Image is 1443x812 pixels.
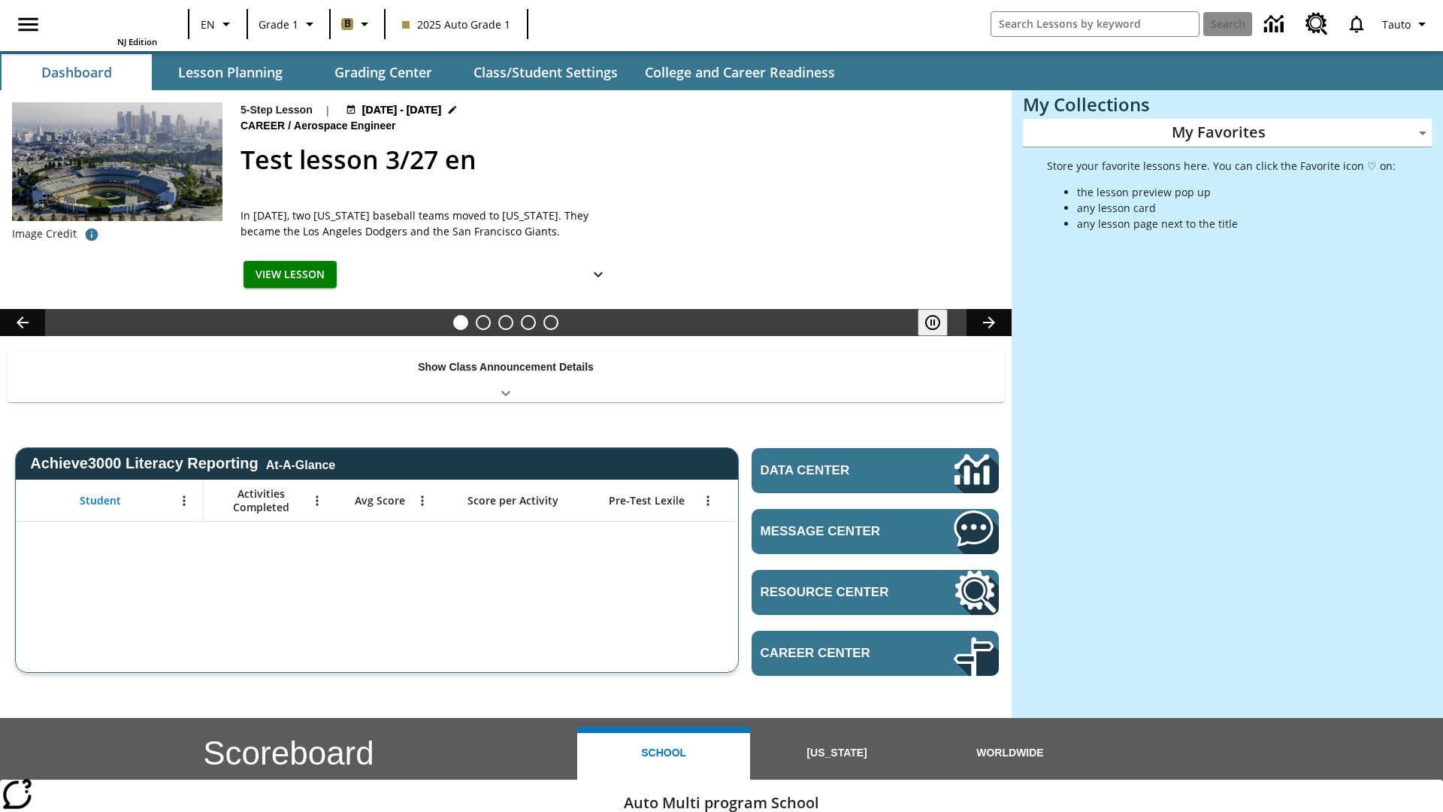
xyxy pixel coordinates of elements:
[583,261,613,289] button: Show Details
[1077,184,1396,200] li: the lesson preview pop up
[59,5,157,47] div: Home
[201,17,215,32] span: EN
[633,54,847,90] button: College and Career Readiness
[306,489,328,512] button: Open Menu
[288,120,291,132] span: /
[343,102,461,118] button: Aug 24 - Aug 24 Choose Dates
[752,570,999,615] a: Resource Center, Will open in new tab
[761,585,909,600] span: Resource Center
[80,494,121,507] span: Student
[418,359,594,375] p: Show Class Announcement Details
[1382,17,1411,32] span: Tauto
[1023,94,1432,115] h3: My Collections
[362,102,441,118] span: [DATE] - [DATE]
[240,141,994,179] h2: Test lesson 3/27 en
[194,11,242,38] button: Language: EN, Select a language
[2,54,152,90] button: Dashboard
[1077,216,1396,232] li: any lesson page next to the title
[967,309,1012,336] button: Lesson carousel, Next
[1255,4,1296,45] a: Data Center
[918,309,948,336] button: Pause
[453,315,468,330] button: Slide 1 Test lesson 3/27 en
[1077,200,1396,216] li: any lesson card
[344,14,351,33] span: B
[752,448,999,493] a: Data Center
[335,11,380,38] button: Boost Class color is light brown. Change class color
[761,463,903,478] span: Data Center
[761,646,909,661] span: Career Center
[402,17,510,32] span: 2025 Auto Grade 1
[752,509,999,554] a: Message Center
[155,54,305,90] button: Lesson Planning
[1047,158,1396,174] p: Store your favorite lessons here. You can click the Favorite icon ♡ on:
[761,524,909,539] span: Message Center
[991,12,1199,36] input: search field
[12,226,77,241] p: Image Credit
[59,6,157,36] a: Home
[543,315,558,330] button: Slide 5 Remembering Justice O'Connor
[918,309,963,336] div: Pause
[752,631,999,676] a: Career Center
[173,489,195,512] button: Open Menu
[411,489,434,512] button: Open Menu
[577,727,750,780] button: School
[476,315,491,330] button: Slide 2 Ask the Scientist: Furry Friends
[117,36,157,47] span: NJ Edition
[253,11,325,38] button: Grade: Grade 1, Select a grade
[325,102,331,118] span: |
[294,118,398,135] span: Aerospace Engineer
[521,315,536,330] button: Slide 4 Pre-release lesson
[1296,4,1337,44] a: Resource Center, Will open in new tab
[355,494,405,507] span: Avg Score
[12,102,222,221] img: Dodgers stadium.
[259,17,298,32] span: Grade 1
[266,456,335,472] div: At-A-Glance
[77,221,107,248] button: Image credit: David Sucsy/E+/Getty Images
[308,54,458,90] button: Grading Center
[461,54,630,90] button: Class/Student Settings
[211,487,310,514] span: Activities Completed
[924,727,1097,780] button: Worldwide
[467,494,558,507] span: Score per Activity
[8,350,1004,402] div: Show Class Announcement Details
[697,489,719,512] button: Open Menu
[240,208,616,239] div: In [DATE], two [US_STATE] baseball teams moved to [US_STATE]. They became the Los Angeles Dodgers...
[6,2,50,47] button: Open side menu
[750,727,923,780] button: [US_STATE]
[240,102,313,118] p: 5-Step Lesson
[1337,5,1376,44] a: Notifications
[240,208,616,239] span: In 1958, two New York baseball teams moved to California. They became the Los Angeles Dodgers and...
[244,261,337,289] button: View Lesson
[609,494,685,507] span: Pre-Test Lexile
[1023,119,1432,147] div: My Favorites
[240,118,288,135] span: Career
[1376,11,1437,38] button: Profile/Settings
[30,455,335,472] span: Achieve3000 Literacy Reporting
[498,315,513,330] button: Slide 3 Cars of the Future?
